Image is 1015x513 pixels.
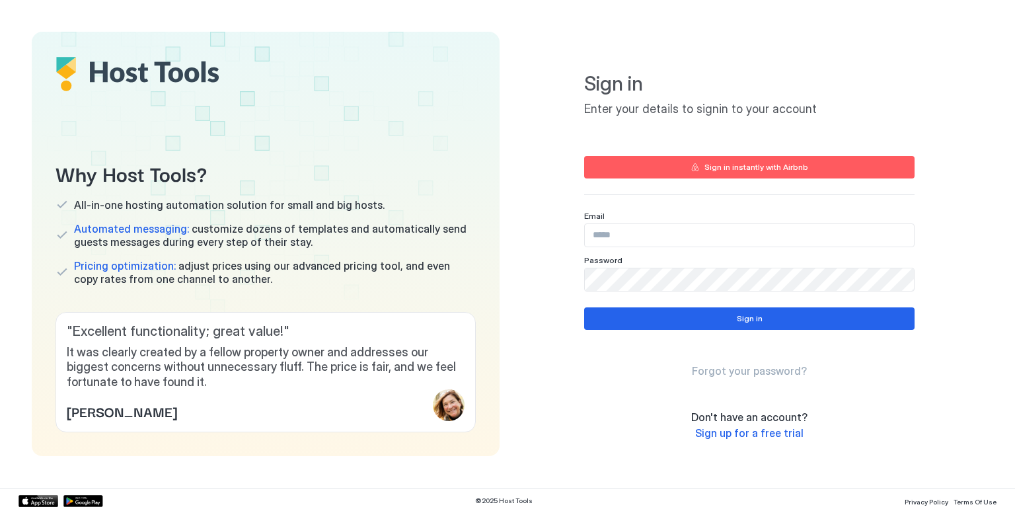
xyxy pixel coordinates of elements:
span: Pricing optimization: [74,259,176,272]
a: Forgot your password? [692,364,807,378]
span: Terms Of Use [954,498,996,506]
span: Forgot your password? [692,364,807,377]
a: Terms Of Use [954,494,996,508]
span: Email [584,211,605,221]
span: " Excellent functionality; great value! " [67,323,465,340]
span: Password [584,255,622,265]
div: Sign in [737,313,763,325]
input: Input Field [585,268,914,291]
span: Privacy Policy [905,498,948,506]
span: Don't have an account? [691,411,808,424]
input: Input Field [585,224,914,247]
span: adjust prices using our advanced pricing tool, and even copy rates from one channel to another. [74,259,476,286]
span: customize dozens of templates and automatically send guests messages during every step of their s... [74,222,476,249]
span: It was clearly created by a fellow property owner and addresses our biggest concerns without unne... [67,345,465,390]
span: Sign up for a free trial [695,426,804,440]
a: Sign up for a free trial [695,426,804,440]
div: Sign in instantly with Airbnb [704,161,808,173]
span: All-in-one hosting automation solution for small and big hosts. [74,198,385,212]
span: Enter your details to signin to your account [584,102,915,117]
span: Why Host Tools? [56,158,476,188]
a: Privacy Policy [905,494,948,508]
span: [PERSON_NAME] [67,401,177,421]
div: profile [433,389,465,421]
a: App Store [19,495,58,507]
a: Google Play Store [63,495,103,507]
span: © 2025 Host Tools [475,496,533,505]
button: Sign in [584,307,915,330]
button: Sign in instantly with Airbnb [584,156,915,178]
span: Sign in [584,71,915,97]
span: Automated messaging: [74,222,189,235]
